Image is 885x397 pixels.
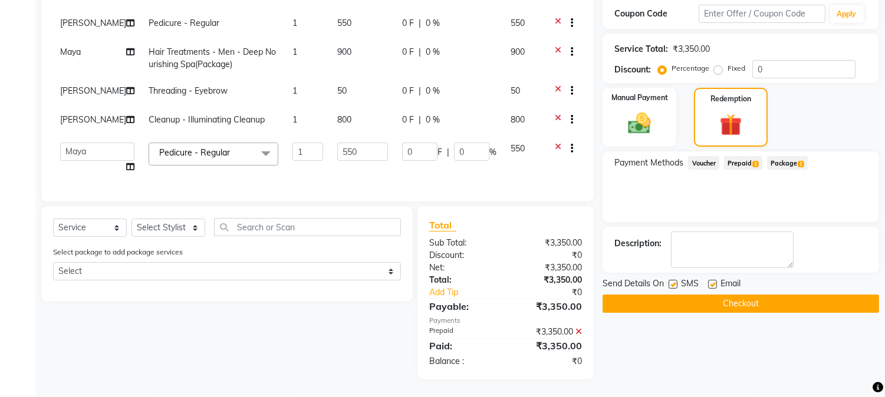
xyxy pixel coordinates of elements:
div: Balance : [420,355,506,368]
div: ₹3,350.00 [506,274,591,286]
div: ₹3,350.00 [506,339,591,353]
span: F [437,146,442,158]
span: 550 [337,18,351,28]
div: Description: [614,237,662,250]
span: Payment Methods [614,157,683,169]
span: 50 [511,85,520,96]
span: 1 [292,85,297,96]
div: Net: [420,262,506,274]
div: Payments [429,316,582,326]
span: 0 F [402,46,414,58]
button: Checkout [603,295,879,313]
span: 1 [292,18,297,28]
div: ₹3,350.00 [506,326,591,338]
span: Threading - Eyebrow [149,85,228,96]
label: Fixed [728,63,745,74]
span: 0 F [402,85,414,97]
label: Select package to add package services [53,247,183,257]
span: Email [720,277,741,292]
span: 1 [292,114,297,125]
span: [PERSON_NAME] [60,85,126,96]
span: 900 [337,47,351,57]
div: ₹0 [506,355,591,368]
span: 0 % [426,46,440,58]
span: 0 F [402,17,414,29]
span: Pedicure - Regular [149,18,219,28]
div: ₹0 [520,286,591,299]
span: 1 [292,47,297,57]
span: | [419,114,421,126]
span: | [419,17,421,29]
span: 550 [511,18,525,28]
span: SMS [681,277,699,292]
span: Total [429,219,456,231]
span: | [419,85,421,97]
div: Service Total: [614,43,668,55]
div: Paid: [420,339,506,353]
div: Payable: [420,299,506,313]
span: 50 [337,85,347,96]
input: Search or Scan [214,218,401,236]
a: x [230,147,235,158]
div: Sub Total: [420,237,506,249]
div: Prepaid [420,326,506,338]
span: 3 [752,161,759,168]
span: 0 % [426,85,440,97]
button: Apply [830,5,864,23]
label: Redemption [710,94,751,104]
span: Maya [60,47,81,57]
div: ₹3,350.00 [506,262,591,274]
span: | [419,46,421,58]
span: 0 F [402,114,414,126]
input: Enter Offer / Coupon Code [699,5,825,23]
div: Coupon Code [614,8,699,20]
span: Pedicure - Regular [159,147,230,158]
div: Discount: [614,64,651,76]
span: Prepaid [724,156,762,170]
span: Cleanup - Illuminating Cleanup [149,114,265,125]
span: Send Details On [603,277,664,292]
span: Voucher [688,156,719,170]
span: % [489,146,496,158]
label: Manual Payment [611,92,668,103]
div: Total: [420,274,506,286]
a: Add Tip [420,286,520,299]
span: | [447,146,449,158]
img: _cash.svg [621,110,658,137]
span: 0 % [426,114,440,126]
div: ₹3,350.00 [506,237,591,249]
div: ₹0 [506,249,591,262]
span: [PERSON_NAME] [60,114,126,125]
span: 0 % [426,17,440,29]
img: _gift.svg [713,111,748,138]
div: Discount: [420,249,506,262]
span: Package [767,156,808,170]
span: 800 [337,114,351,125]
span: 800 [511,114,525,125]
label: Percentage [672,63,709,74]
div: ₹3,350.00 [673,43,710,55]
span: 1 [798,161,804,168]
div: ₹3,350.00 [506,299,591,313]
span: 900 [511,47,525,57]
span: 550 [511,143,525,154]
span: [PERSON_NAME] [60,18,126,28]
span: Hair Treatments - Men - Deep Nourishing Spa(Package) [149,47,276,70]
